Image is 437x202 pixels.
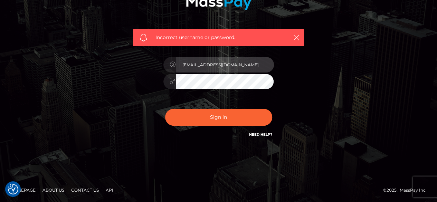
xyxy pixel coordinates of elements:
[165,109,272,126] button: Sign in
[383,186,432,194] div: © 2025 , MassPay Inc.
[8,184,18,194] button: Consent Preferences
[155,34,282,41] span: Incorrect username or password.
[249,132,272,137] a: Need Help?
[68,185,102,195] a: Contact Us
[176,57,274,73] input: Username...
[8,184,18,194] img: Revisit consent button
[40,185,67,195] a: About Us
[103,185,116,195] a: API
[8,185,38,195] a: Homepage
